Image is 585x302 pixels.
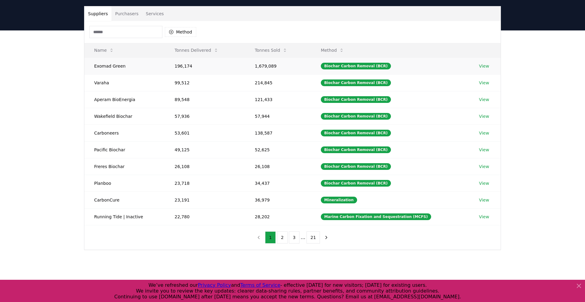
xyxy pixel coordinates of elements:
td: 36,979 [245,191,311,208]
td: 53,601 [165,125,245,141]
button: Name [89,44,119,56]
td: Planboo [84,175,165,191]
td: 57,936 [165,108,245,125]
button: Purchasers [112,6,142,21]
td: 22,780 [165,208,245,225]
a: View [479,63,489,69]
td: Running Tide | Inactive [84,208,165,225]
button: Tonnes Delivered [170,44,223,56]
td: 1,679,089 [245,58,311,74]
div: Mineralization [321,197,357,203]
td: 23,191 [165,191,245,208]
button: Services [142,6,168,21]
div: Biochar Carbon Removal (BCR) [321,180,391,187]
td: Freres Biochar [84,158,165,175]
button: 3 [289,231,300,244]
li: ... [301,234,305,241]
button: next page [321,231,331,244]
td: 34,437 [245,175,311,191]
a: View [479,147,489,153]
td: 89,548 [165,91,245,108]
button: 2 [277,231,288,244]
div: Biochar Carbon Removal (BCR) [321,130,391,136]
button: 1 [265,231,276,244]
a: View [479,214,489,220]
div: Marine Carbon Fixation and Sequestration (MCFS) [321,213,431,220]
td: CarbonCure [84,191,165,208]
div: Biochar Carbon Removal (BCR) [321,63,391,69]
td: 23,718 [165,175,245,191]
td: 196,174 [165,58,245,74]
td: 52,625 [245,141,311,158]
td: Exomad Green [84,58,165,74]
button: Tonnes Sold [250,44,292,56]
td: Aperam BioEnergia [84,91,165,108]
td: 121,433 [245,91,311,108]
div: Biochar Carbon Removal (BCR) [321,96,391,103]
td: Carboneers [84,125,165,141]
button: Method [316,44,349,56]
td: 26,108 [165,158,245,175]
a: View [479,113,489,119]
div: Biochar Carbon Removal (BCR) [321,79,391,86]
button: Suppliers [84,6,112,21]
td: Varaha [84,74,165,91]
a: View [479,180,489,186]
button: 21 [307,231,320,244]
a: View [479,130,489,136]
td: Pacific Biochar [84,141,165,158]
div: Biochar Carbon Removal (BCR) [321,113,391,120]
a: View [479,97,489,103]
td: 138,587 [245,125,311,141]
button: Method [165,27,196,37]
td: 214,845 [245,74,311,91]
a: View [479,197,489,203]
td: 99,512 [165,74,245,91]
div: Biochar Carbon Removal (BCR) [321,163,391,170]
a: View [479,163,489,170]
td: 26,108 [245,158,311,175]
td: 49,125 [165,141,245,158]
div: Biochar Carbon Removal (BCR) [321,146,391,153]
td: Wakefield Biochar [84,108,165,125]
td: 57,944 [245,108,311,125]
td: 28,202 [245,208,311,225]
a: View [479,80,489,86]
